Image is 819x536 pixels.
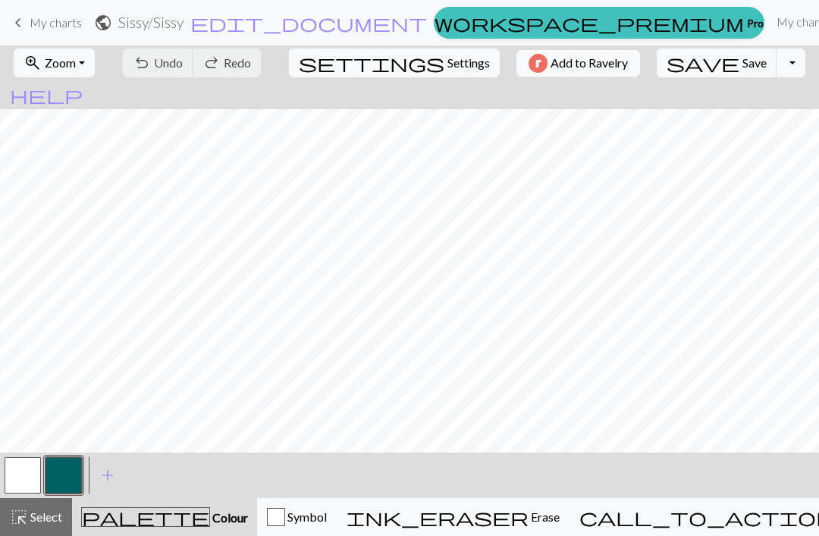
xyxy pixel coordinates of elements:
[14,49,95,77] button: Zoom
[337,498,570,536] button: Erase
[45,55,76,70] span: Zoom
[289,49,500,77] button: SettingsSettings
[299,52,444,74] span: settings
[257,498,337,536] button: Symbol
[529,509,560,524] span: Erase
[10,84,83,105] span: help
[118,14,184,31] h2: Sissy / Sissy
[667,52,739,74] span: save
[742,55,767,70] span: Save
[347,506,529,528] span: ink_eraser
[551,54,628,73] span: Add to Ravelry
[94,12,112,33] span: public
[9,10,82,36] a: My charts
[72,498,257,536] button: Colour
[10,506,28,528] span: highlight_alt
[529,54,548,73] img: Ravelry
[82,506,209,528] span: palette
[657,49,777,77] button: Save
[299,54,444,72] i: Settings
[30,15,82,30] span: My charts
[210,510,248,525] span: Colour
[190,12,427,33] span: edit_document
[434,7,764,39] a: Pro
[285,509,327,524] span: Symbol
[24,52,42,74] span: zoom_in
[9,12,27,33] span: keyboard_arrow_left
[99,465,117,486] span: add
[435,12,744,33] span: workspace_premium
[516,50,640,77] button: Add to Ravelry
[28,509,62,524] span: Select
[447,54,490,72] span: Settings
